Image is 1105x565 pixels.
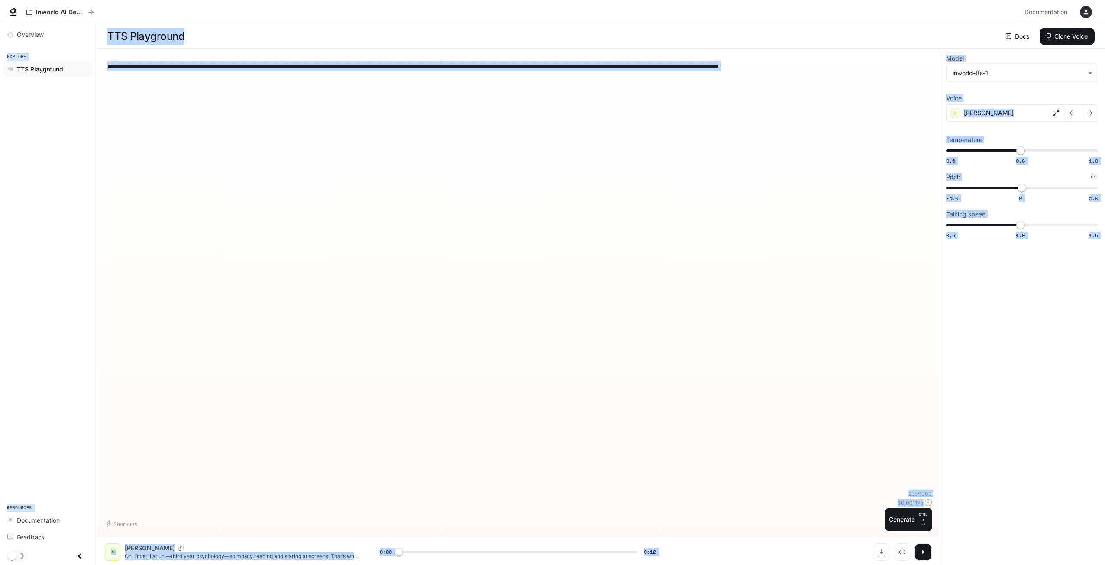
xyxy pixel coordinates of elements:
[964,109,1014,117] p: [PERSON_NAME]
[946,211,986,217] p: Talking speed
[946,174,960,180] p: Pitch
[1040,28,1095,45] button: Clone Voice
[644,548,656,556] span: 0:12
[70,547,90,565] button: Close drawer
[885,508,932,531] button: GenerateCTRL +⏎
[17,516,60,525] span: Documentation
[908,490,932,497] p: 235 / 1000
[918,512,928,527] p: ⏎
[125,544,175,552] p: [PERSON_NAME]
[175,546,187,551] button: Copy Voice ID
[1016,232,1025,239] span: 1.0
[1089,232,1098,239] span: 1.5
[1004,28,1033,45] a: Docs
[946,157,955,165] span: 0.6
[946,95,962,101] p: Voice
[1021,3,1074,21] a: Documentation
[918,512,928,522] p: CTRL +
[1089,172,1098,182] button: Reset to default
[106,545,120,559] div: A
[947,65,1098,81] div: inworld-tts-1
[380,548,392,556] span: 0:00
[898,499,923,507] p: $ 0.001175
[946,55,964,61] p: Model
[946,194,958,202] span: -5.0
[1019,194,1022,202] span: 0
[3,61,93,77] a: TTS Playground
[1089,157,1098,165] span: 1.0
[873,543,890,561] button: Download audio
[1016,157,1025,165] span: 0.8
[8,551,16,560] span: Dark mode toggle
[17,533,45,542] span: Feedback
[1024,7,1067,18] span: Documentation
[953,69,1084,77] div: inworld-tts-1
[17,30,44,39] span: Overview
[946,137,982,143] p: Temperature
[1089,194,1098,202] span: 5.0
[17,65,63,74] span: TTS Playground
[36,9,84,16] p: Inworld AI Demos
[3,27,93,42] a: Overview
[125,552,359,560] p: Oh, I’m still at uni—third year psychology—so mostly reading and staring at screens. That’s why I...
[3,529,93,545] a: Feedback
[107,28,184,45] h1: TTS Playground
[104,517,141,531] button: Shortcuts
[894,543,911,561] button: Inspect
[23,3,98,21] button: All workspaces
[3,513,93,528] a: Documentation
[946,232,955,239] span: 0.5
